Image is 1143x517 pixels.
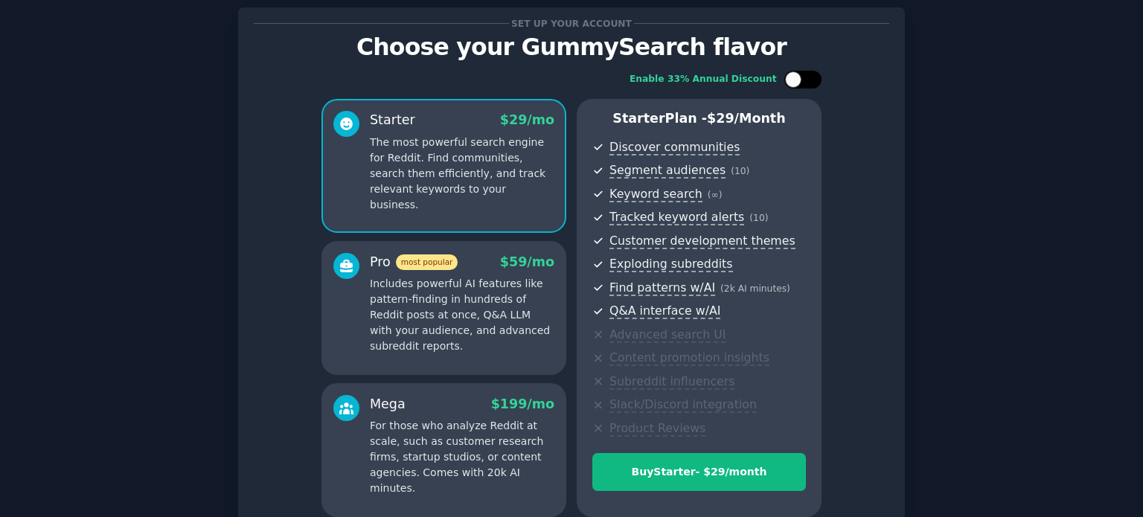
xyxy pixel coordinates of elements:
[707,111,786,126] span: $ 29 /month
[609,350,769,366] span: Content promotion insights
[720,283,790,294] span: ( 2k AI minutes )
[609,374,734,390] span: Subreddit influencers
[609,421,705,437] span: Product Reviews
[370,253,458,272] div: Pro
[609,140,740,155] span: Discover communities
[370,276,554,354] p: Includes powerful AI features like pattern-finding in hundreds of Reddit posts at once, Q&A LLM w...
[609,280,715,296] span: Find patterns w/AI
[609,210,744,225] span: Tracked keyword alerts
[609,327,726,343] span: Advanced search UI
[370,111,415,129] div: Starter
[609,163,726,179] span: Segment audiences
[593,464,805,480] div: Buy Starter - $ 29 /month
[370,135,554,213] p: The most powerful search engine for Reddit. Find communities, search them efficiently, and track ...
[609,304,720,319] span: Q&A interface w/AI
[749,213,768,223] span: ( 10 )
[609,257,732,272] span: Exploding subreddits
[396,254,458,270] span: most popular
[370,395,406,414] div: Mega
[592,453,806,491] button: BuyStarter- $29/month
[708,190,723,200] span: ( ∞ )
[254,34,889,60] p: Choose your GummySearch flavor
[370,418,554,496] p: For those who analyze Reddit at scale, such as customer research firms, startup studios, or conte...
[609,234,795,249] span: Customer development themes
[500,254,554,269] span: $ 59 /mo
[592,109,806,128] p: Starter Plan -
[630,73,777,86] div: Enable 33% Annual Discount
[609,397,757,413] span: Slack/Discord integration
[491,396,554,411] span: $ 199 /mo
[731,166,749,176] span: ( 10 )
[609,187,702,202] span: Keyword search
[509,16,635,31] span: Set up your account
[500,112,554,127] span: $ 29 /mo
